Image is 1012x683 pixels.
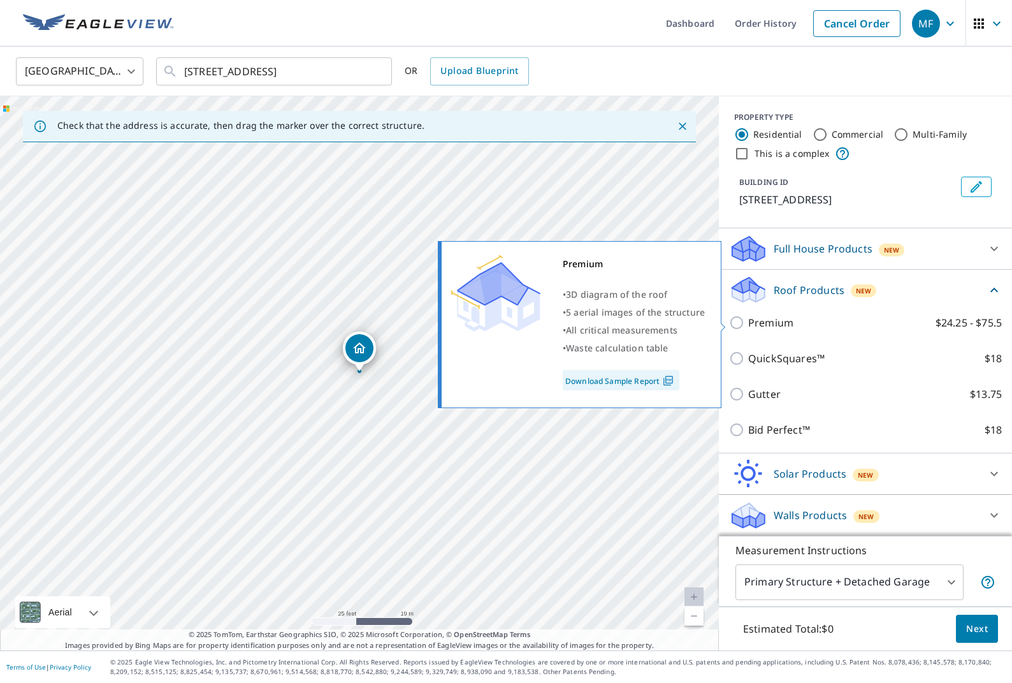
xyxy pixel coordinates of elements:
div: [GEOGRAPHIC_DATA] [16,54,143,89]
p: Full House Products [774,241,872,256]
div: Primary Structure + Detached Garage [735,564,964,600]
p: Gutter [748,386,781,402]
span: New [884,245,899,255]
span: All critical measurements [566,324,677,336]
p: QuickSquares™ [748,351,825,366]
span: 5 aerial images of the structure [566,306,705,318]
div: MF [912,10,940,38]
div: • [563,304,705,321]
div: Aerial [45,596,76,628]
a: Current Level 20, Zoom In Disabled [684,587,704,606]
p: Check that the address is accurate, then drag the marker over the correct structure. [57,120,424,131]
label: Commercial [832,128,884,141]
span: New [858,511,874,522]
p: © 2025 Eagle View Technologies, Inc. and Pictometry International Corp. All Rights Reserved. Repo... [110,657,1006,677]
label: This is a complex [755,147,830,160]
div: Aerial [15,596,110,628]
div: Full House ProductsNew [729,233,1002,264]
a: Terms of Use [6,663,46,672]
a: Current Level 20, Zoom Out [684,606,704,626]
div: • [563,286,705,304]
span: New [858,470,873,480]
p: Bid Perfect™ [748,422,810,437]
button: Next [956,615,998,643]
div: PROPERTY TYPE [734,112,997,123]
p: BUILDING ID [739,177,788,187]
button: Edit building 1 [961,177,992,197]
span: Next [966,621,988,637]
div: Premium [563,255,705,273]
span: 3D diagram of the roof [566,288,667,300]
div: Walls ProductsNew [729,500,1002,531]
p: [STREET_ADDRESS] [739,192,956,207]
span: © 2025 TomTom, Earthstar Geographics SIO, © 2025 Microsoft Corporation, © [189,629,531,640]
img: Pdf Icon [660,375,677,386]
a: Terms [510,629,531,639]
p: Roof Products [774,283,844,298]
a: Cancel Order [813,10,900,37]
a: OpenStreetMap [454,629,507,639]
p: Solar Products [774,466,846,481]
p: $13.75 [970,386,1002,402]
div: • [563,339,705,357]
p: $18 [985,422,1002,437]
p: Measurement Instructions [735,543,995,558]
p: Premium [748,315,793,330]
p: $24.25 - $75.5 [936,315,1002,330]
button: Close [674,118,691,135]
label: Residential [753,128,802,141]
span: Waste calculation table [566,342,668,354]
div: Roof ProductsNew [729,275,1002,305]
span: Upload Blueprint [440,63,518,79]
span: New [856,286,871,296]
span: Your report will include the primary structure and a detached garage if one exists. [980,575,995,590]
p: Estimated Total: $0 [733,615,844,643]
div: Solar ProductsNew [729,459,1002,489]
p: Walls Products [774,508,847,523]
div: OR [405,57,529,85]
label: Multi-Family [913,128,967,141]
div: • [563,321,705,339]
p: | [6,663,91,671]
img: Premium [451,255,540,332]
img: EV Logo [23,14,173,33]
div: Dropped pin, building 1, Residential property, 47A Shore Rd Glen Cove, NY 11542 [343,332,376,371]
a: Upload Blueprint [430,57,528,85]
a: Download Sample Report [563,370,679,390]
a: Privacy Policy [50,663,91,672]
input: Search by address or latitude-longitude [184,54,366,89]
p: $18 [985,351,1002,366]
